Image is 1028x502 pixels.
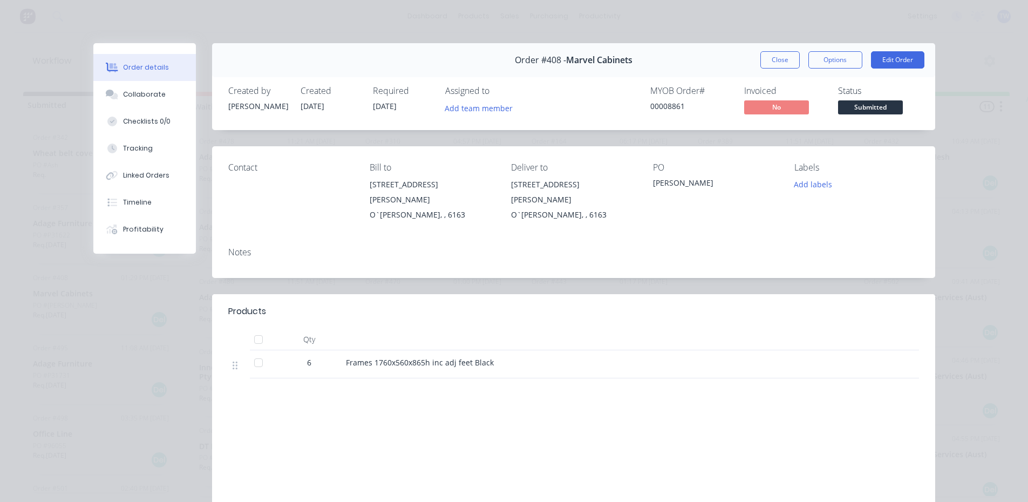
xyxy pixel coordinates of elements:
div: Linked Orders [123,171,169,180]
button: Submitted [838,100,903,117]
button: Close [760,51,800,69]
button: Linked Orders [93,162,196,189]
span: [DATE] [373,101,397,111]
div: Bill to [370,162,494,173]
div: Notes [228,247,919,257]
div: [STREET_ADDRESS][PERSON_NAME]O`[PERSON_NAME], , 6163 [511,177,635,222]
div: Order details [123,63,169,72]
button: Profitability [93,216,196,243]
span: Frames 1760x560x865h inc adj feet Black [346,357,494,368]
div: Collaborate [123,90,166,99]
div: Invoiced [744,86,825,96]
button: Edit Order [871,51,924,69]
button: Add team member [439,100,518,115]
span: [DATE] [301,101,324,111]
div: Status [838,86,919,96]
span: Order #408 - [515,55,566,65]
button: Collaborate [93,81,196,108]
button: Options [808,51,862,69]
button: Timeline [93,189,196,216]
div: Products [228,305,266,318]
div: PO [653,162,777,173]
div: Deliver to [511,162,635,173]
span: No [744,100,809,114]
button: Checklists 0/0 [93,108,196,135]
span: Submitted [838,100,903,114]
div: [PERSON_NAME] [653,177,777,192]
div: Labels [794,162,918,173]
div: Contact [228,162,352,173]
div: O`[PERSON_NAME], , 6163 [511,207,635,222]
button: Tracking [93,135,196,162]
div: MYOB Order # [650,86,731,96]
div: Timeline [123,198,152,207]
div: Qty [277,329,342,350]
button: Add labels [788,177,838,192]
div: Checklists 0/0 [123,117,171,126]
button: Add team member [445,100,519,115]
div: [STREET_ADDRESS][PERSON_NAME] [370,177,494,207]
button: Order details [93,54,196,81]
div: [PERSON_NAME] [228,100,288,112]
div: Tracking [123,144,153,153]
div: 00008861 [650,100,731,112]
div: Created by [228,86,288,96]
span: 6 [307,357,311,368]
div: [STREET_ADDRESS][PERSON_NAME] [511,177,635,207]
div: Profitability [123,225,164,234]
div: Required [373,86,432,96]
span: Marvel Cabinets [566,55,632,65]
div: [STREET_ADDRESS][PERSON_NAME]O`[PERSON_NAME], , 6163 [370,177,494,222]
div: Created [301,86,360,96]
div: O`[PERSON_NAME], , 6163 [370,207,494,222]
div: Assigned to [445,86,553,96]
